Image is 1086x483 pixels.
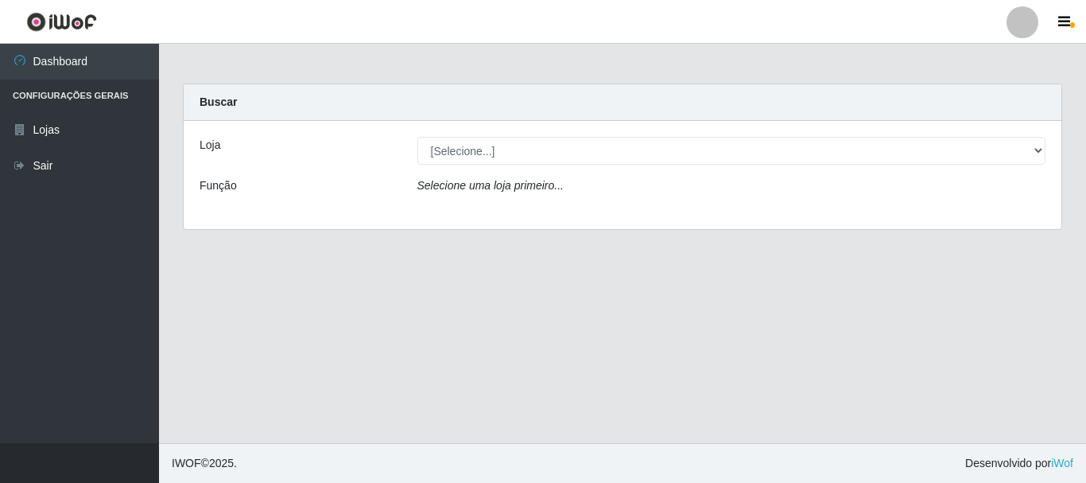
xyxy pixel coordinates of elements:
span: Desenvolvido por [965,455,1073,472]
a: iWof [1051,457,1073,469]
strong: Buscar [200,95,237,108]
label: Loja [200,137,220,154]
img: CoreUI Logo [26,12,97,32]
span: IWOF [172,457,201,469]
label: Função [200,177,237,194]
i: Selecione uma loja primeiro... [417,179,564,192]
span: © 2025 . [172,455,237,472]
